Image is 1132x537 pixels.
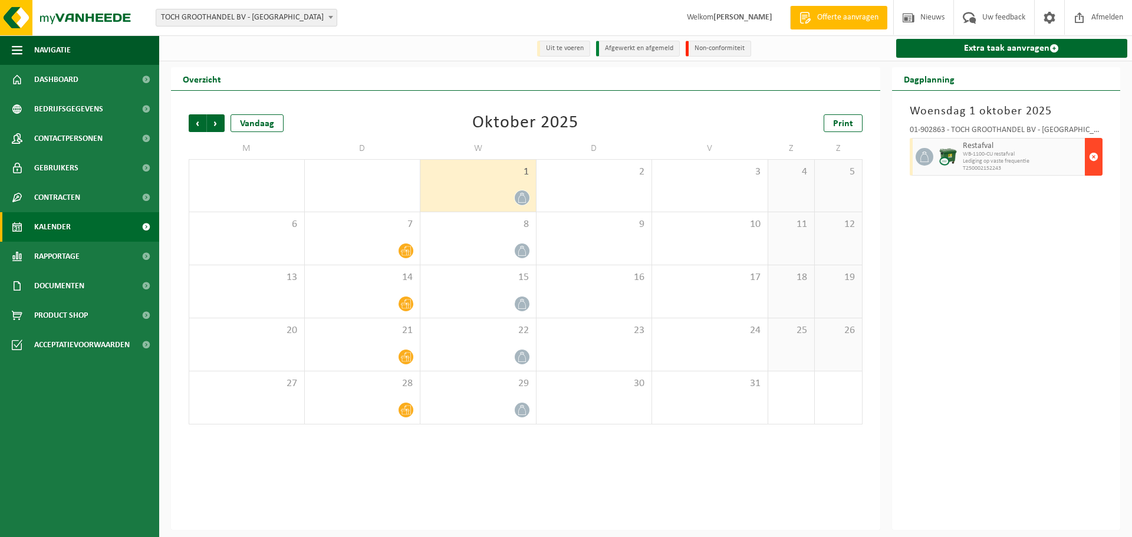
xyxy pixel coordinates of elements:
[963,151,1082,158] span: WB-1100-CU restafval
[542,271,646,284] span: 16
[426,324,530,337] span: 22
[420,138,537,159] td: W
[892,67,966,90] h2: Dagplanning
[311,271,414,284] span: 14
[658,324,762,337] span: 24
[537,138,653,159] td: D
[768,138,815,159] td: Z
[774,166,809,179] span: 4
[34,242,80,271] span: Rapportage
[426,218,530,231] span: 8
[713,13,772,22] strong: [PERSON_NAME]
[821,218,855,231] span: 12
[939,148,957,166] img: WB-1100-CU
[34,183,80,212] span: Contracten
[34,271,84,301] span: Documenten
[34,301,88,330] span: Product Shop
[156,9,337,26] span: TOCH GROOTHANDEL BV - SINT-AMANDSBERG
[910,103,1103,120] h3: Woensdag 1 oktober 2025
[195,218,298,231] span: 6
[34,212,71,242] span: Kalender
[815,138,862,159] td: Z
[774,271,809,284] span: 18
[824,114,863,132] a: Print
[814,12,881,24] span: Offerte aanvragen
[833,119,853,129] span: Print
[426,271,530,284] span: 15
[658,166,762,179] span: 3
[910,126,1103,138] div: 01-902863 - TOCH GROOTHANDEL BV - [GEOGRAPHIC_DATA]
[821,324,855,337] span: 26
[774,218,809,231] span: 11
[821,271,855,284] span: 19
[207,114,225,132] span: Volgende
[311,218,414,231] span: 7
[34,153,78,183] span: Gebruikers
[652,138,768,159] td: V
[658,377,762,390] span: 31
[542,218,646,231] span: 9
[963,158,1082,165] span: Lediging op vaste frequentie
[896,39,1128,58] a: Extra taak aanvragen
[195,271,298,284] span: 13
[305,138,421,159] td: D
[189,114,206,132] span: Vorige
[34,124,103,153] span: Contactpersonen
[189,138,305,159] td: M
[311,324,414,337] span: 21
[34,35,71,65] span: Navigatie
[311,377,414,390] span: 28
[34,94,103,124] span: Bedrijfsgegevens
[537,41,590,57] li: Uit te voeren
[821,166,855,179] span: 5
[34,330,130,360] span: Acceptatievoorwaarden
[542,324,646,337] span: 23
[156,9,337,27] span: TOCH GROOTHANDEL BV - SINT-AMANDSBERG
[195,324,298,337] span: 20
[596,41,680,57] li: Afgewerkt en afgemeld
[686,41,751,57] li: Non-conformiteit
[472,114,578,132] div: Oktober 2025
[171,67,233,90] h2: Overzicht
[426,166,530,179] span: 1
[658,271,762,284] span: 17
[963,165,1082,172] span: T250002152243
[34,65,78,94] span: Dashboard
[195,377,298,390] span: 27
[963,141,1082,151] span: Restafval
[790,6,887,29] a: Offerte aanvragen
[426,377,530,390] span: 29
[231,114,284,132] div: Vandaag
[658,218,762,231] span: 10
[774,324,809,337] span: 25
[542,377,646,390] span: 30
[542,166,646,179] span: 2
